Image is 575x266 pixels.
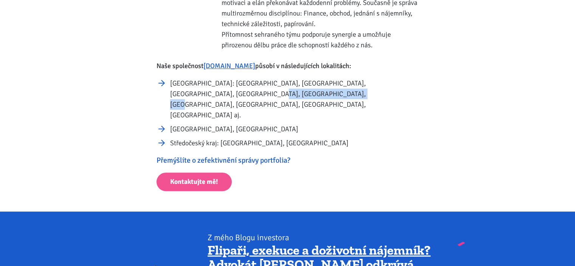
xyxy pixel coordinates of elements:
a: [DOMAIN_NAME] [203,62,255,70]
li: Středočeský kraj: [GEOGRAPHIC_DATA], [GEOGRAPHIC_DATA] [170,138,418,148]
li: [GEOGRAPHIC_DATA], [GEOGRAPHIC_DATA] [170,124,418,134]
p: Přemýšlíte o zefektivnění správy portfolia? [157,155,418,166]
li: [GEOGRAPHIC_DATA]: [GEOGRAPHIC_DATA], [GEOGRAPHIC_DATA], [GEOGRAPHIC_DATA], [GEOGRAPHIC_DATA], [G... [170,78,418,120]
a: Kontaktujte mě! [157,173,232,191]
div: Z mého Blogu investora [208,232,436,243]
strong: Naše společnost působí v následujících lokalitách: [157,62,351,70]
